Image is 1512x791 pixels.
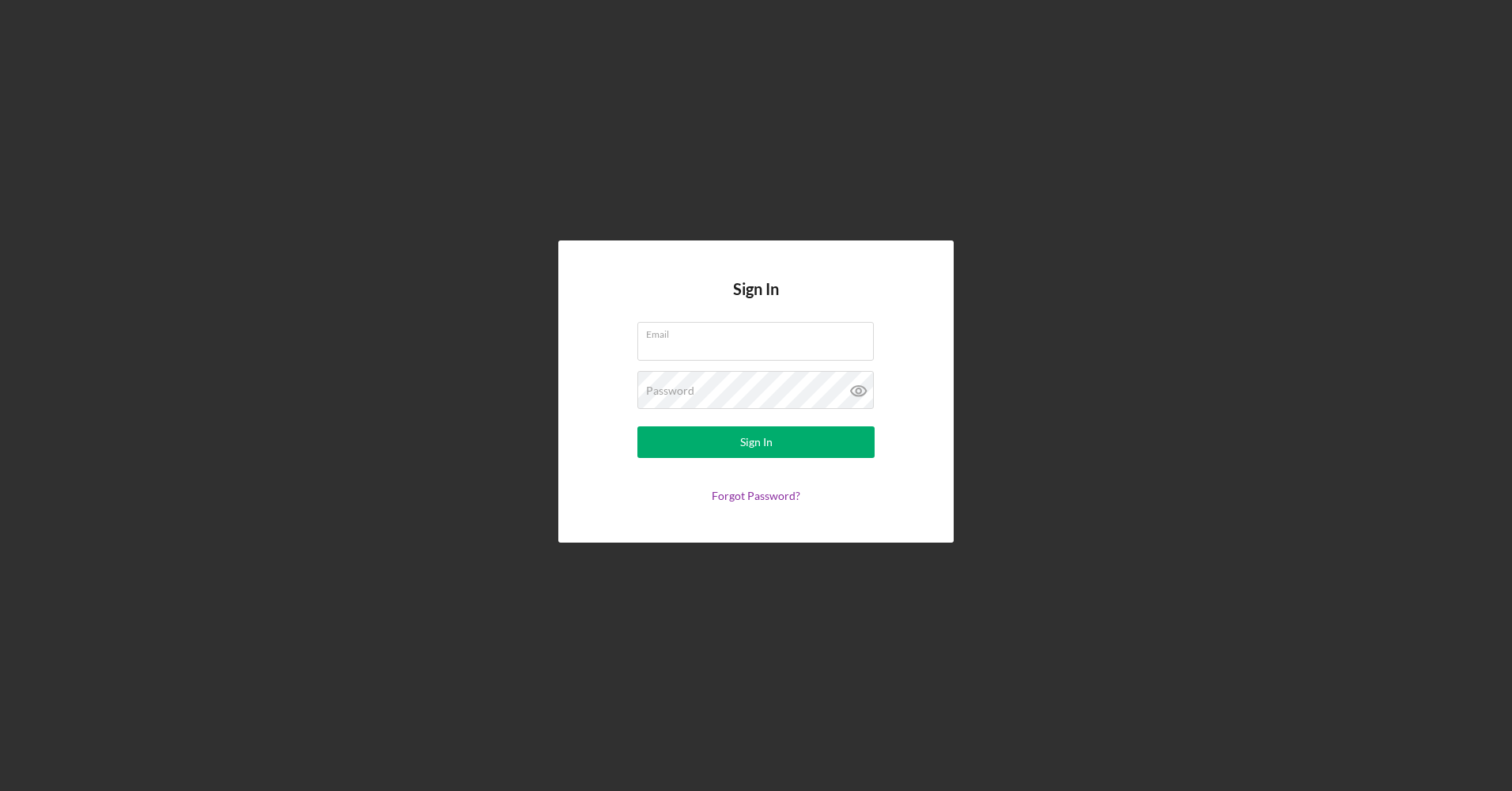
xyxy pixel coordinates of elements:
label: Email [646,323,874,340]
div: Sign In [740,426,773,458]
a: Forgot Password? [712,489,800,502]
h4: Sign In [733,280,779,322]
label: Password [646,384,694,397]
button: Sign In [637,426,875,458]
